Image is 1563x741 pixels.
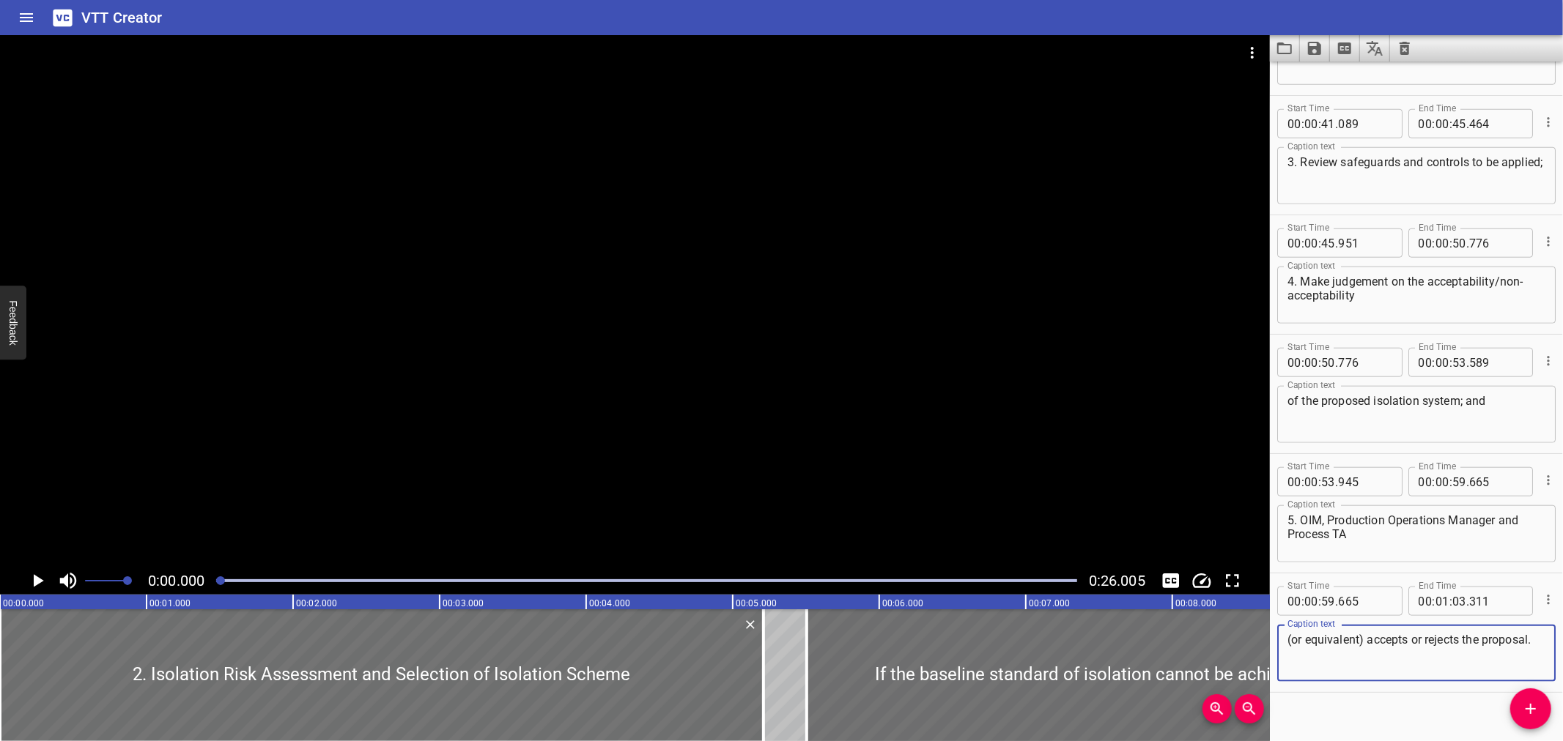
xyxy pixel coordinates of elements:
[1321,348,1335,377] input: 50
[1335,228,1338,258] span: .
[1539,232,1558,251] button: Cue Options
[741,615,758,634] div: Delete Cue
[1539,342,1556,380] div: Cue Options
[1335,587,1338,616] span: .
[1419,348,1433,377] input: 00
[1157,567,1185,595] div: Hide/Show Captions
[1304,109,1318,138] input: 00
[1539,223,1556,261] div: Cue Options
[1287,228,1301,258] input: 00
[1435,467,1449,496] input: 00
[1175,598,1216,608] text: 00:08.000
[1452,587,1466,616] input: 03
[1452,467,1466,496] input: 59
[1539,351,1558,370] button: Cue Options
[1469,467,1523,496] input: 665
[1287,633,1545,674] textarea: (or equivalent) accepts or rejects the proposal.
[1338,228,1392,258] input: 951
[1188,567,1216,595] div: Playback Speed
[1304,587,1318,616] input: 00
[1318,587,1321,616] span: :
[1419,109,1433,138] input: 00
[1449,228,1452,258] span: :
[1029,598,1070,608] text: 00:07.000
[1338,348,1392,377] input: 776
[1235,694,1264,723] button: Zoom Out
[1287,155,1545,197] textarea: 3. Review safeguards and controls to be applied;
[1235,35,1270,70] button: Video Options
[1301,467,1304,496] span: :
[1219,567,1246,595] button: Toggle fullscreen
[1366,40,1383,57] svg: Translate captions
[1157,567,1185,595] button: Toggle captions
[3,598,44,608] text: 00:00.000
[1301,348,1304,377] span: :
[589,598,630,608] text: 00:04.000
[1318,109,1321,138] span: :
[1435,109,1449,138] input: 00
[1338,467,1392,496] input: 945
[1089,572,1145,589] span: Video Duration
[1539,113,1558,132] button: Cue Options
[1318,467,1321,496] span: :
[1287,348,1301,377] input: 00
[1321,228,1335,258] input: 45
[1469,348,1523,377] input: 589
[1433,109,1435,138] span: :
[1335,467,1338,496] span: .
[1287,587,1301,616] input: 00
[1321,109,1335,138] input: 41
[1539,461,1556,499] div: Cue Options
[736,598,777,608] text: 00:05.000
[1539,471,1558,490] button: Cue Options
[1469,228,1523,258] input: 776
[1435,348,1449,377] input: 00
[1396,40,1414,57] svg: Clear captions
[1287,275,1545,316] textarea: 4. Make judgement on the acceptability/non-acceptability
[1338,587,1392,616] input: 665
[1318,228,1321,258] span: :
[54,567,82,595] button: Toggle mute
[1433,228,1435,258] span: :
[1466,587,1469,616] span: .
[149,598,191,608] text: 00:01.000
[296,598,337,608] text: 00:02.000
[1301,587,1304,616] span: :
[1304,348,1318,377] input: 00
[1449,467,1452,496] span: :
[443,598,484,608] text: 00:03.000
[1270,35,1300,62] button: Load captions from file
[1433,467,1435,496] span: :
[1321,587,1335,616] input: 59
[1335,348,1338,377] span: .
[1306,40,1323,57] svg: Save captions to file
[1202,694,1232,723] button: Zoom In
[1449,587,1452,616] span: :
[1287,467,1301,496] input: 00
[123,576,132,585] span: Set video volume
[1433,348,1435,377] span: :
[1287,394,1545,436] textarea: of the proposed isolation system; and
[1435,587,1449,616] input: 01
[1466,109,1469,138] span: .
[1452,109,1466,138] input: 45
[1539,581,1556,619] div: Cue Options
[1287,109,1301,138] input: 00
[216,579,1077,582] div: Play progress
[1301,228,1304,258] span: :
[1335,109,1338,138] span: .
[23,567,51,595] button: Play/Pause
[882,598,923,608] text: 00:06.000
[1466,467,1469,496] span: .
[1301,109,1304,138] span: :
[1452,228,1466,258] input: 50
[1539,103,1556,141] div: Cue Options
[81,6,163,29] h6: VTT Creator
[1188,567,1216,595] button: Change Playback Speed
[1318,348,1321,377] span: :
[1469,109,1523,138] input: 464
[1449,348,1452,377] span: :
[1304,228,1318,258] input: 00
[1449,109,1452,138] span: :
[1287,513,1545,555] textarea: 5. OIM, Production Operations Manager and Process TA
